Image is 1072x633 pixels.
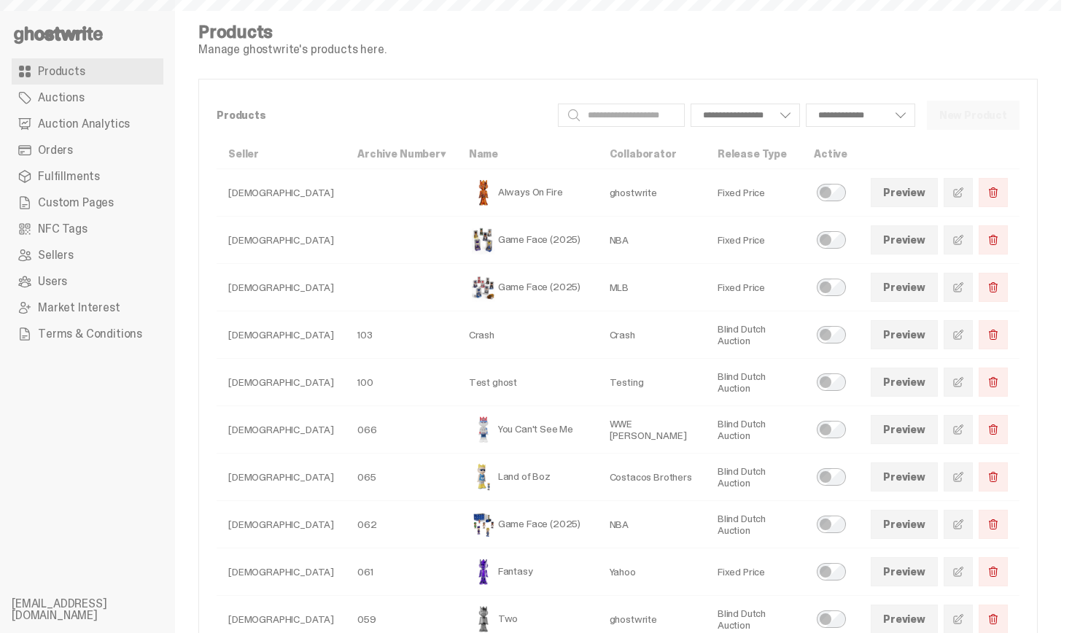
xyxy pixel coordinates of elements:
[871,415,938,444] a: Preview
[38,144,73,156] span: Orders
[38,328,142,340] span: Terms & Conditions
[217,264,346,311] td: [DEMOGRAPHIC_DATA]
[469,273,498,302] img: Game Face (2025)
[457,311,598,359] td: Crash
[457,501,598,548] td: Game Face (2025)
[598,501,706,548] td: NBA
[12,321,163,347] a: Terms & Conditions
[12,111,163,137] a: Auction Analytics
[38,302,120,314] span: Market Interest
[979,415,1008,444] button: Delete Product
[871,178,938,207] a: Preview
[217,454,346,501] td: [DEMOGRAPHIC_DATA]
[706,169,802,217] td: Fixed Price
[346,548,457,596] td: 061
[469,510,498,539] img: Game Face (2025)
[12,85,163,111] a: Auctions
[38,276,67,287] span: Users
[706,217,802,264] td: Fixed Price
[38,66,85,77] span: Products
[871,462,938,492] a: Preview
[12,242,163,268] a: Sellers
[457,359,598,406] td: Test ghost
[979,178,1008,207] button: Delete Product
[469,557,498,586] img: Fantasy
[217,311,346,359] td: [DEMOGRAPHIC_DATA]
[346,311,457,359] td: 103
[598,217,706,264] td: NBA
[457,454,598,501] td: Land of Boz
[38,197,114,209] span: Custom Pages
[217,406,346,454] td: [DEMOGRAPHIC_DATA]
[357,147,446,160] a: Archive Number▾
[12,268,163,295] a: Users
[217,139,346,169] th: Seller
[217,548,346,596] td: [DEMOGRAPHIC_DATA]
[979,225,1008,255] button: Delete Product
[706,359,802,406] td: Blind Dutch Auction
[198,23,387,41] h4: Products
[871,320,938,349] a: Preview
[706,454,802,501] td: Blind Dutch Auction
[871,510,938,539] a: Preview
[598,548,706,596] td: Yahoo
[38,118,130,130] span: Auction Analytics
[346,501,457,548] td: 062
[706,311,802,359] td: Blind Dutch Auction
[12,58,163,85] a: Products
[457,217,598,264] td: Game Face (2025)
[12,295,163,321] a: Market Interest
[706,139,802,169] th: Release Type
[457,548,598,596] td: Fantasy
[457,264,598,311] td: Game Face (2025)
[12,190,163,216] a: Custom Pages
[12,598,187,621] li: [EMAIL_ADDRESS][DOMAIN_NAME]
[12,163,163,190] a: Fulfillments
[38,249,74,261] span: Sellers
[457,139,598,169] th: Name
[706,406,802,454] td: Blind Dutch Auction
[598,139,706,169] th: Collaborator
[346,406,457,454] td: 066
[469,415,498,444] img: You Can't See Me
[440,147,446,160] span: ▾
[217,359,346,406] td: [DEMOGRAPHIC_DATA]
[979,273,1008,302] button: Delete Product
[706,501,802,548] td: Blind Dutch Auction
[979,557,1008,586] button: Delete Product
[217,169,346,217] td: [DEMOGRAPHIC_DATA]
[598,311,706,359] td: Crash
[346,359,457,406] td: 100
[871,557,938,586] a: Preview
[979,368,1008,397] button: Delete Product
[217,110,546,120] p: Products
[814,147,847,160] a: Active
[871,273,938,302] a: Preview
[469,462,498,492] img: Land of Boz
[979,462,1008,492] button: Delete Product
[469,225,498,255] img: Game Face (2025)
[706,548,802,596] td: Fixed Price
[217,501,346,548] td: [DEMOGRAPHIC_DATA]
[457,169,598,217] td: Always On Fire
[598,454,706,501] td: Costacos Brothers
[198,44,387,55] p: Manage ghostwrite's products here.
[217,217,346,264] td: [DEMOGRAPHIC_DATA]
[38,171,100,182] span: Fulfillments
[598,406,706,454] td: WWE [PERSON_NAME]
[871,225,938,255] a: Preview
[469,178,498,207] img: Always On Fire
[38,92,85,104] span: Auctions
[12,216,163,242] a: NFC Tags
[871,368,938,397] a: Preview
[598,359,706,406] td: Testing
[979,320,1008,349] button: Delete Product
[598,169,706,217] td: ghostwrite
[457,406,598,454] td: You Can't See Me
[346,454,457,501] td: 065
[38,223,88,235] span: NFC Tags
[598,264,706,311] td: MLB
[706,264,802,311] td: Fixed Price
[979,510,1008,539] button: Delete Product
[12,137,163,163] a: Orders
